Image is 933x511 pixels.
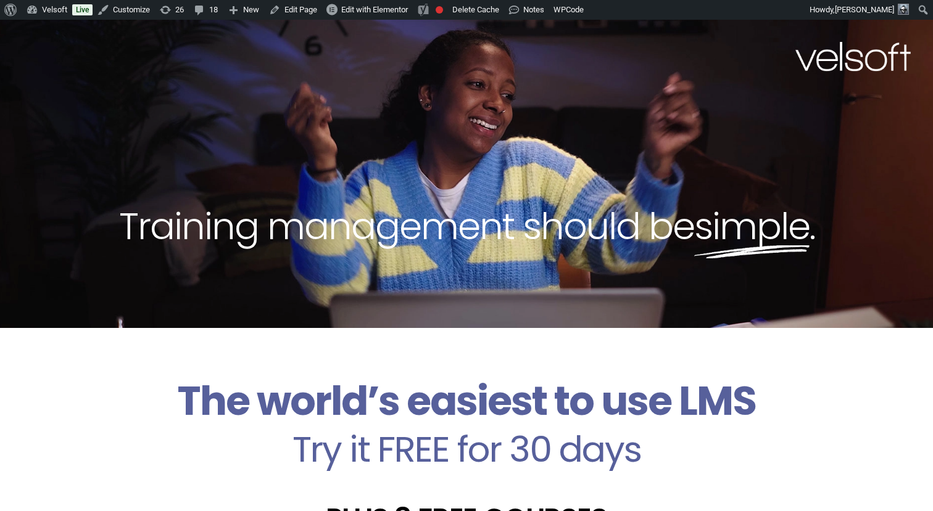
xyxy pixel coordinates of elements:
h2: The world’s easiest to use LMS [84,377,849,425]
a: Live [72,4,93,15]
h2: Try it FREE for 30 days [84,431,849,467]
span: Edit with Elementor [341,5,408,14]
div: Focus keyphrase not set [436,6,443,14]
h2: Training management should be . [22,202,911,250]
iframe: chat widget [776,484,927,511]
span: [PERSON_NAME] [835,5,894,14]
span: simple [694,200,810,252]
